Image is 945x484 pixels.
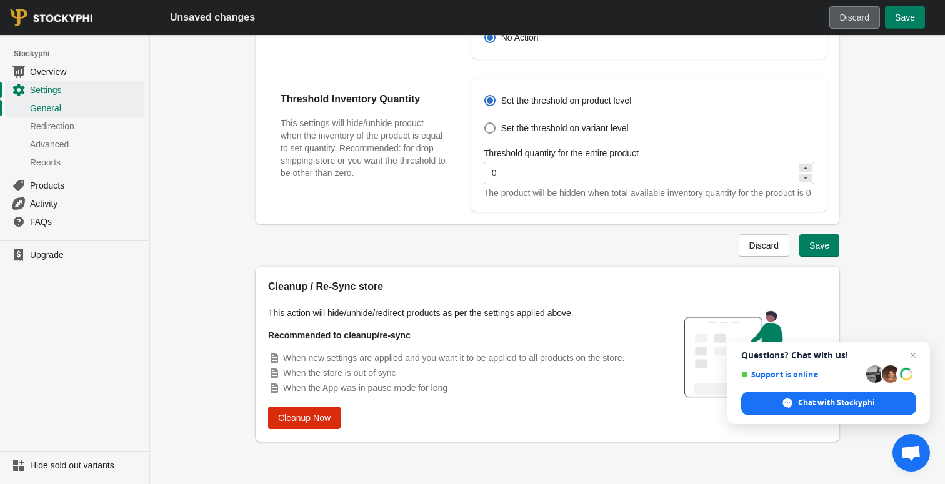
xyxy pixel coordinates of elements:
span: Settings [30,84,142,96]
span: Save [895,12,915,22]
span: Reports [30,156,142,169]
button: Save [885,6,925,29]
span: General [30,102,142,114]
span: Discard [749,240,779,250]
div: The product will be hidden when total available inventory quantity for the product is 0 [484,187,814,199]
span: Redirection [30,120,142,132]
span: Save [809,240,829,250]
span: Hide sold out variants [30,459,142,472]
a: Redirection [5,117,144,135]
a: Reports [5,153,144,171]
div: Open chat [892,434,930,472]
span: Upgrade [30,249,142,261]
a: Activity [5,194,144,212]
a: FAQs [5,212,144,230]
span: When the App was in pause mode for long [283,383,447,393]
span: Cleanup Now [278,413,331,423]
a: General [5,99,144,117]
a: Hide sold out variants [5,457,144,474]
span: When the store is out of sync [283,368,396,378]
span: Stockyphi [14,47,149,60]
span: Overview [30,66,142,78]
button: Discard [739,234,789,257]
a: Products [5,176,144,194]
a: Upgrade [5,246,144,264]
span: Activity [30,197,142,210]
span: Products [30,179,142,192]
span: Questions? Chat with us! [741,350,916,360]
span: Close chat [906,348,921,363]
span: When new settings are applied and you want it to be applied to all products on the store. [283,353,624,363]
button: Save [799,234,839,257]
span: Support is online [741,370,862,379]
button: Cleanup Now [268,407,341,429]
span: Advanced [30,138,142,151]
a: Advanced [5,135,144,153]
span: No Action [501,31,539,44]
a: Overview [5,62,144,81]
a: Settings [5,81,144,99]
button: Discard [829,6,880,29]
p: This action will hide/unhide/redirect products as per the settings applied above. [268,307,643,319]
h2: Cleanup / Re-Sync store [268,279,643,294]
h2: Threshold Inventory Quantity [281,92,446,107]
span: Set the threshold on product level [501,94,632,107]
span: Chat with Stockyphi [798,397,875,408]
div: Chat with Stockyphi [741,392,916,415]
span: Set the threshold on variant level [501,122,629,134]
span: Discard [840,12,869,22]
h2: Unsaved changes [170,10,255,25]
label: Threshold quantity for the entire product [484,147,639,159]
span: FAQs [30,215,142,228]
h3: This settings will hide/unhide product when the inventory of the product is equal to set quantity... [281,117,446,179]
strong: Recommended to cleanup/re-sync [268,330,411,340]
